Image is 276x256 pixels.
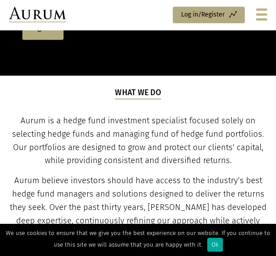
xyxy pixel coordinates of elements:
h5: What we do [115,87,161,100]
div: Ok [207,238,223,252]
a: Log in/Register [173,7,245,23]
span: Aurum is a hedge fund investment specialist focused solely on selecting hedge funds and managing ... [12,116,264,166]
span: Aurum believe investors should have access to the industry’s best hedge fund managers and solutio... [10,176,267,239]
span: Log in/Register [181,12,225,18]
